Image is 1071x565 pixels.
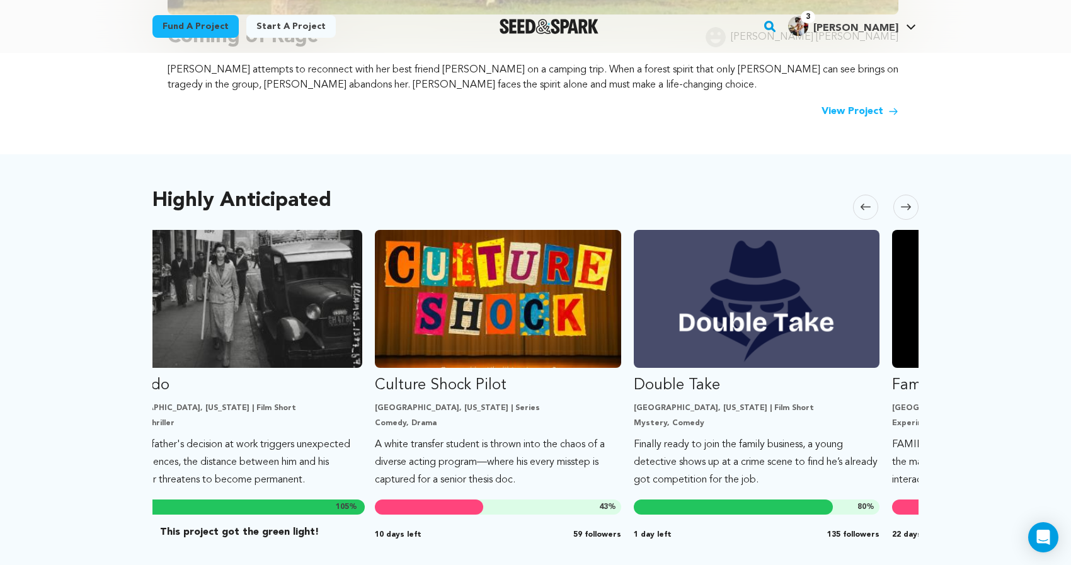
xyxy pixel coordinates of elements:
[375,418,621,428] p: Comedy, Drama
[599,502,616,512] span: %
[116,375,362,396] p: Perdido
[813,23,898,33] span: [PERSON_NAME]
[786,13,919,36] a: Ben B.'s Profile
[336,503,349,511] span: 105
[599,503,608,511] span: 43
[786,13,919,40] span: Ben B.'s Profile
[857,503,866,511] span: 80
[788,16,898,36] div: Ben B.'s Profile
[634,530,672,540] span: 1 day left
[634,230,880,489] a: Fund Double Take
[634,418,880,428] p: Mystery, Comedy
[500,19,598,34] img: Seed&Spark Logo Dark Mode
[375,530,421,540] span: 10 days left
[116,418,362,428] p: Drama, Thriller
[822,104,898,119] a: View Project
[827,530,879,540] span: 135 followers
[634,436,880,489] p: Finally ready to join the family business, a young detective shows up at a crime scene to find he...
[152,15,239,38] a: Fund a project
[116,436,362,489] p: When a father's decision at work triggers unexpected consequences, the distance between him and h...
[116,230,362,489] a: Fund Perdido
[375,436,621,489] p: A white transfer student is thrown into the chaos of a diverse acting program—where his every mis...
[116,525,362,540] p: This project got the green light!
[246,15,336,38] a: Start a project
[375,375,621,396] p: Culture Shock Pilot
[857,502,874,512] span: %
[375,403,621,413] p: [GEOGRAPHIC_DATA], [US_STATE] | Series
[152,192,331,210] h2: Highly Anticipated
[375,230,621,489] a: Fund Culture Shock Pilot
[500,19,598,34] a: Seed&Spark Homepage
[788,16,808,36] img: cc89a08dfaab1b70.jpg
[573,530,621,540] span: 59 followers
[1028,522,1058,552] div: Open Intercom Messenger
[801,11,815,23] span: 3
[168,62,898,93] p: [PERSON_NAME] attempts to reconnect with her best friend [PERSON_NAME] on a camping trip. When a ...
[336,502,357,512] span: %
[116,403,362,413] p: [GEOGRAPHIC_DATA], [US_STATE] | Film Short
[892,530,939,540] span: 22 days left
[634,403,880,413] p: [GEOGRAPHIC_DATA], [US_STATE] | Film Short
[634,375,880,396] p: Double Take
